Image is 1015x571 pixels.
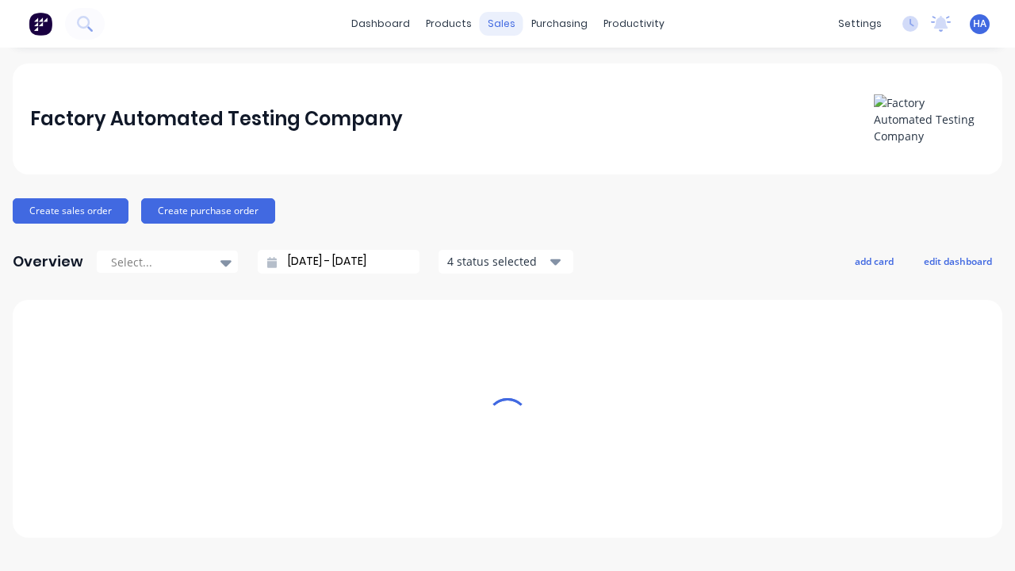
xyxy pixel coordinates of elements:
[830,12,890,36] div: settings
[523,12,596,36] div: purchasing
[439,250,573,274] button: 4 status selected
[596,12,672,36] div: productivity
[13,198,128,224] button: Create sales order
[973,17,986,31] span: HA
[447,253,547,270] div: 4 status selected
[13,246,83,278] div: Overview
[480,12,523,36] div: sales
[29,12,52,36] img: Factory
[418,12,480,36] div: products
[913,251,1002,271] button: edit dashboard
[874,94,985,144] img: Factory Automated Testing Company
[343,12,418,36] a: dashboard
[30,103,403,135] div: Factory Automated Testing Company
[845,251,904,271] button: add card
[141,198,275,224] button: Create purchase order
